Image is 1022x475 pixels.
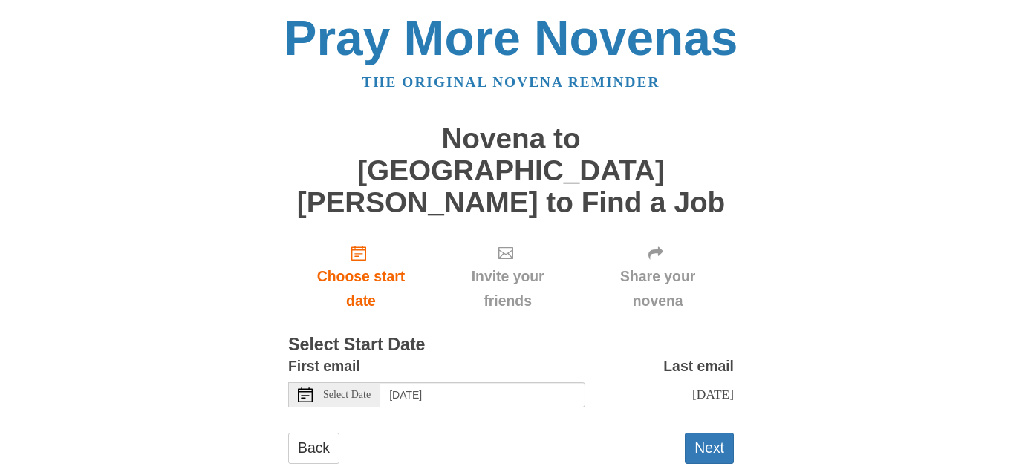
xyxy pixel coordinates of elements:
[449,264,567,313] span: Invite your friends
[663,354,734,379] label: Last email
[434,233,582,321] div: Click "Next" to confirm your start date first.
[288,123,734,218] h1: Novena to [GEOGRAPHIC_DATA][PERSON_NAME] to Find a Job
[582,233,734,321] div: Click "Next" to confirm your start date first.
[288,233,434,321] a: Choose start date
[288,433,339,463] a: Back
[303,264,419,313] span: Choose start date
[685,433,734,463] button: Next
[323,390,371,400] span: Select Date
[288,354,360,379] label: First email
[596,264,719,313] span: Share your novena
[362,74,660,90] a: The original novena reminder
[288,335,734,355] h3: Select Start Date
[692,387,734,402] span: [DATE]
[284,10,738,65] a: Pray More Novenas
